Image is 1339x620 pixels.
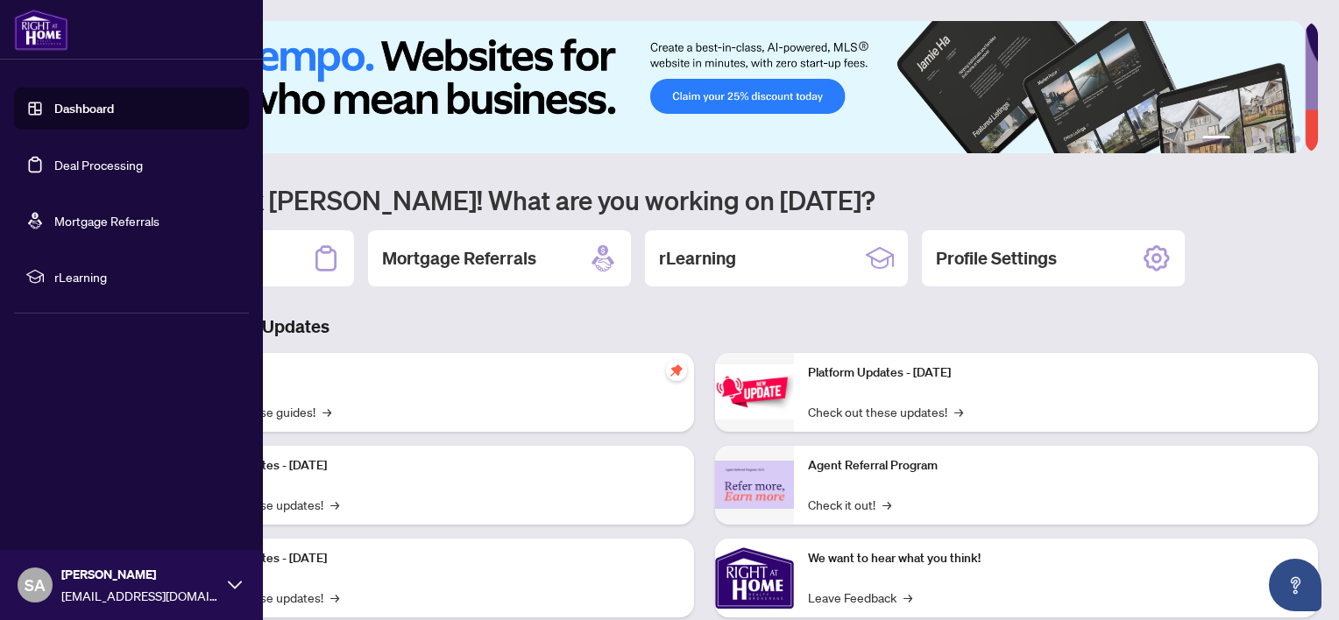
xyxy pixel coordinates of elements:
[903,588,912,607] span: →
[954,402,963,421] span: →
[882,495,891,514] span: →
[715,539,794,617] img: We want to hear what you think!
[715,461,794,509] img: Agent Referral Program
[808,456,1304,476] p: Agent Referral Program
[54,213,159,229] a: Mortgage Referrals
[91,314,1318,339] h3: Brokerage & Industry Updates
[322,402,331,421] span: →
[25,573,46,597] span: SA
[666,360,687,381] span: pushpin
[1265,136,1272,143] button: 4
[1269,559,1321,611] button: Open asap
[184,549,680,568] p: Platform Updates - [DATE]
[659,246,736,271] h2: rLearning
[1251,136,1258,143] button: 3
[330,495,339,514] span: →
[808,588,912,607] a: Leave Feedback→
[330,588,339,607] span: →
[715,364,794,419] img: Platform Updates - June 23, 2025
[91,183,1318,216] h1: Welcome back [PERSON_NAME]! What are you working on [DATE]?
[14,9,68,51] img: logo
[1279,136,1286,143] button: 5
[936,246,1057,271] h2: Profile Settings
[184,363,680,383] p: Self-Help
[808,549,1304,568] p: We want to hear what you think!
[91,21,1305,153] img: Slide 0
[808,402,963,421] a: Check out these updates!→
[1293,136,1300,143] button: 6
[1202,136,1230,143] button: 1
[54,101,114,116] a: Dashboard
[54,157,143,173] a: Deal Processing
[382,246,536,271] h2: Mortgage Referrals
[1237,136,1244,143] button: 2
[54,267,237,286] span: rLearning
[808,495,891,514] a: Check it out!→
[808,363,1304,383] p: Platform Updates - [DATE]
[61,586,219,605] span: [EMAIL_ADDRESS][DOMAIN_NAME]
[184,456,680,476] p: Platform Updates - [DATE]
[61,565,219,584] span: [PERSON_NAME]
